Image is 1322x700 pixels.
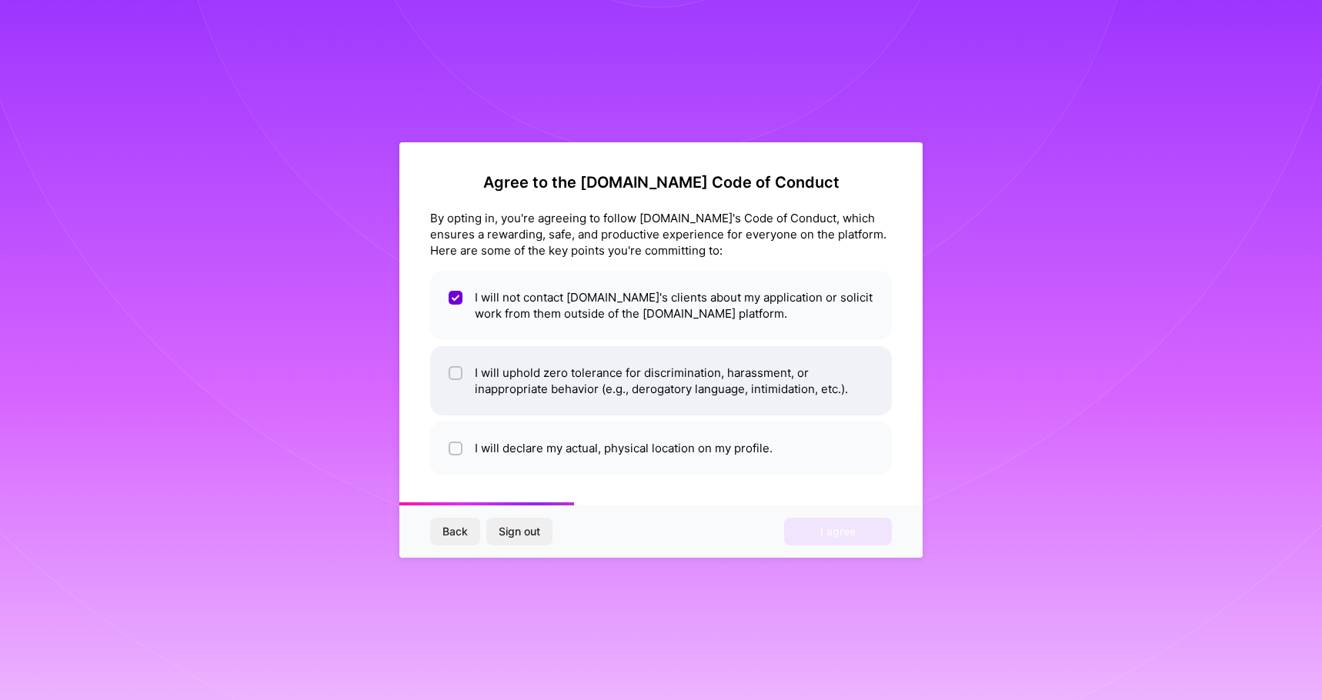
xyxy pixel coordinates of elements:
[430,271,892,340] li: I will not contact [DOMAIN_NAME]'s clients about my application or solicit work from them outside...
[430,173,892,192] h2: Agree to the [DOMAIN_NAME] Code of Conduct
[430,346,892,415] li: I will uphold zero tolerance for discrimination, harassment, or inappropriate behavior (e.g., der...
[430,422,892,475] li: I will declare my actual, physical location on my profile.
[430,210,892,258] div: By opting in, you're agreeing to follow [DOMAIN_NAME]'s Code of Conduct, which ensures a rewardin...
[499,524,540,539] span: Sign out
[442,524,468,539] span: Back
[486,518,553,545] button: Sign out
[430,518,480,545] button: Back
